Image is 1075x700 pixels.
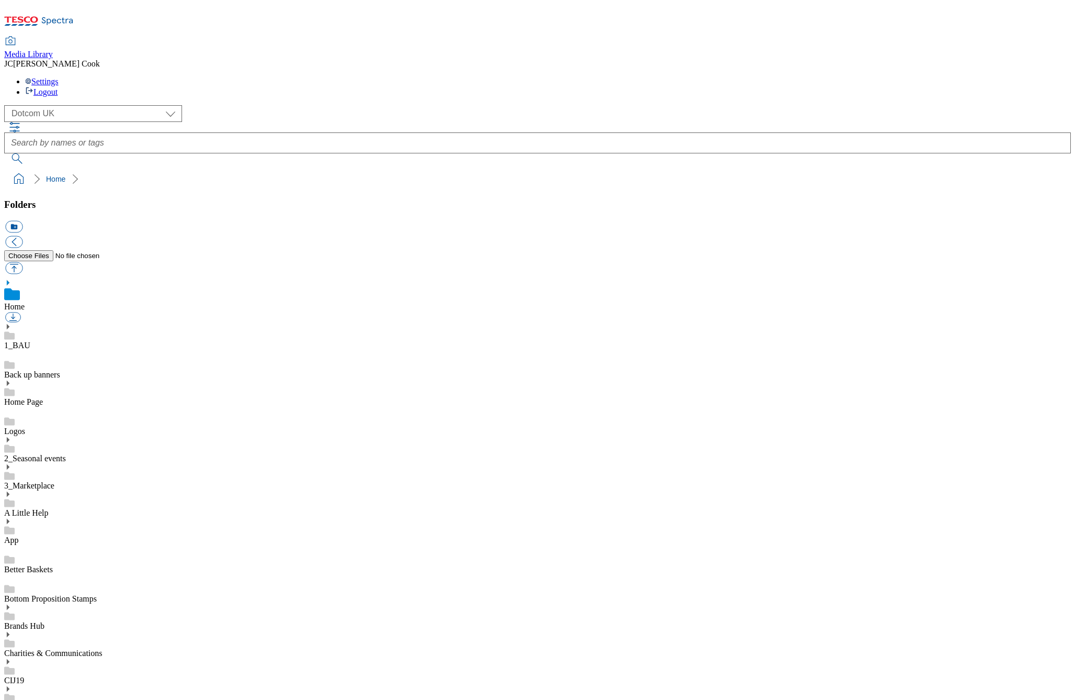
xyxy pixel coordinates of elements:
h3: Folders [4,199,1071,210]
a: App [4,536,19,545]
a: Bottom Proposition Stamps [4,594,97,603]
span: [PERSON_NAME] Cook [13,59,100,68]
a: Home [46,175,65,183]
a: Media Library [4,37,53,59]
a: Back up banners [4,370,60,379]
nav: breadcrumb [4,169,1071,189]
a: Charities & Communications [4,649,103,658]
a: Logout [25,87,58,96]
input: Search by names or tags [4,132,1071,153]
span: Media Library [4,50,53,59]
a: CIJ19 [4,676,24,685]
a: Better Baskets [4,565,53,574]
a: Home Page [4,397,43,406]
a: 1_BAU [4,341,30,350]
a: 3_Marketplace [4,481,54,490]
a: Settings [25,77,59,86]
a: home [10,171,27,187]
a: A Little Help [4,508,48,517]
a: Home [4,302,25,311]
span: JC [4,59,13,68]
a: 2_Seasonal events [4,454,66,463]
a: Brands Hub [4,621,44,630]
a: Logos [4,427,25,436]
